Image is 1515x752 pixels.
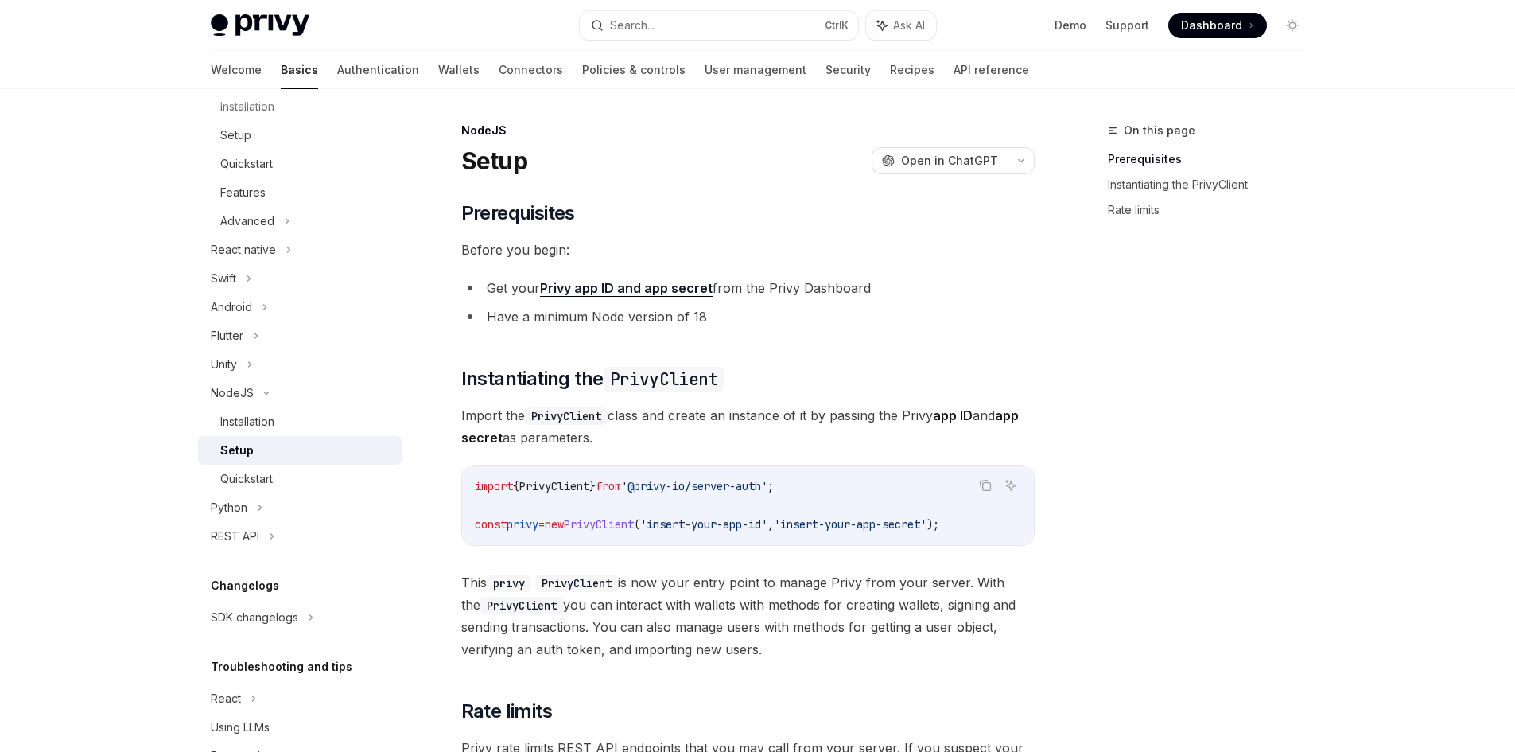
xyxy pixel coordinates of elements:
[825,51,871,89] a: Security
[1108,172,1318,197] a: Instantiating the PrivyClient
[337,51,419,89] a: Authentication
[507,517,538,532] span: privy
[281,51,318,89] a: Basics
[604,367,724,392] code: PrivyClient
[220,412,274,431] div: Installation
[461,306,1035,328] li: Have a minimum Node version of 18
[198,178,402,207] a: Features
[211,576,279,595] h5: Changelogs
[211,51,262,89] a: Welcome
[220,470,273,489] div: Quickstart
[211,355,237,374] div: Unity
[211,298,252,317] div: Android
[1000,475,1021,496] button: Ask AI
[975,475,996,496] button: Copy the contents from the code block
[767,517,774,532] span: ,
[640,517,767,532] span: 'insert-your-app-id'
[954,51,1029,89] a: API reference
[475,517,507,532] span: const
[211,14,309,37] img: light logo
[211,269,236,288] div: Swift
[535,575,618,592] code: PrivyClient
[767,479,774,493] span: ;
[198,150,402,178] a: Quickstart
[890,51,934,89] a: Recipes
[220,212,274,231] div: Advanced
[211,498,247,517] div: Python
[461,146,527,175] h1: Setup
[580,11,858,40] button: Search...CtrlK
[872,147,1008,174] button: Open in ChatGPT
[461,699,552,724] span: Rate limits
[220,126,251,145] div: Setup
[480,597,563,614] code: PrivyClient
[461,571,1035,660] span: This is now your entry point to manage Privy from your server. With the you can interact with wal...
[774,517,926,532] span: 'insert-your-app-secret'
[211,527,259,546] div: REST API
[461,366,724,392] span: Instantiating the
[220,441,254,460] div: Setup
[564,517,634,532] span: PrivyClient
[519,479,589,493] span: PrivyClient
[1108,197,1318,223] a: Rate limits
[596,479,621,493] span: from
[211,608,298,627] div: SDK changelogs
[198,713,402,742] a: Using LLMs
[1181,18,1242,33] span: Dashboard
[545,517,564,532] span: new
[513,479,519,493] span: {
[461,277,1035,299] li: Get your from the Privy Dashboard
[198,407,402,436] a: Installation
[893,18,925,33] span: Ask AI
[499,51,563,89] a: Connectors
[211,718,270,737] div: Using LLMs
[461,239,1035,261] span: Before you begin:
[1124,121,1195,140] span: On this page
[461,123,1035,138] div: NodeJS
[198,436,402,465] a: Setup
[825,19,849,32] span: Ctrl K
[220,183,266,202] div: Features
[211,240,276,259] div: React native
[198,121,402,150] a: Setup
[933,407,973,423] strong: app ID
[211,384,254,403] div: NodeJS
[705,51,806,89] a: User management
[220,154,273,173] div: Quickstart
[211,657,352,676] h5: Troubleshooting and tips
[589,479,596,493] span: }
[438,51,480,89] a: Wallets
[198,465,402,493] a: Quickstart
[211,689,241,708] div: React
[866,11,936,40] button: Ask AI
[540,280,713,297] a: Privy app ID and app secret
[1105,18,1149,33] a: Support
[487,575,531,592] code: privy
[461,201,575,226] span: Prerequisites
[621,479,767,493] span: '@privy-io/server-auth'
[211,326,243,345] div: Flutter
[1280,13,1305,38] button: Toggle dark mode
[475,479,513,493] span: import
[1055,18,1086,33] a: Demo
[525,407,608,425] code: PrivyClient
[461,404,1035,449] span: Import the class and create an instance of it by passing the Privy and as parameters.
[901,153,998,169] span: Open in ChatGPT
[582,51,686,89] a: Policies & controls
[538,517,545,532] span: =
[1108,146,1318,172] a: Prerequisites
[634,517,640,532] span: (
[1168,13,1267,38] a: Dashboard
[926,517,939,532] span: );
[610,16,655,35] div: Search...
